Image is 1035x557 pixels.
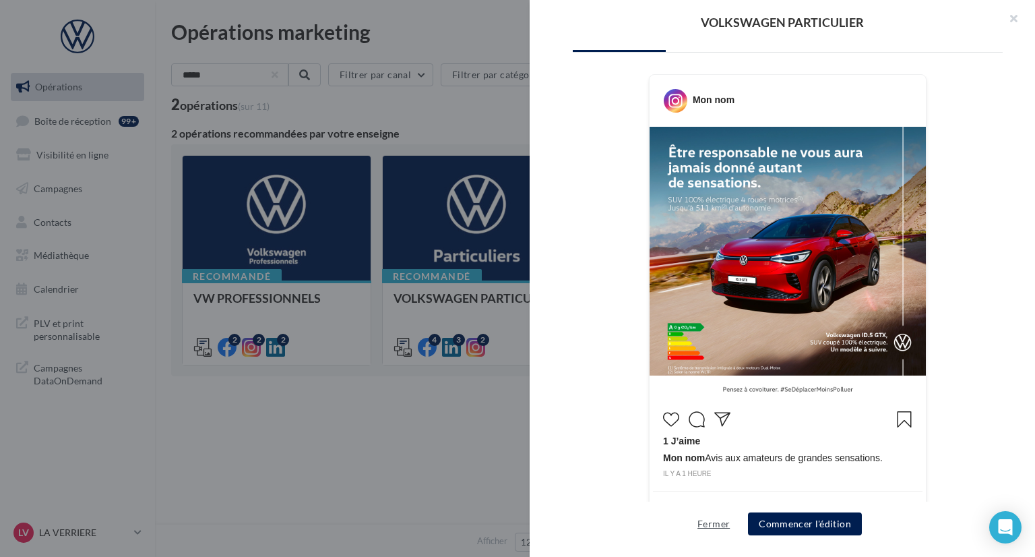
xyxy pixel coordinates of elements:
button: Fermer [692,516,735,532]
div: 1 J’aime [663,434,912,451]
div: Open Intercom Messenger [989,511,1022,544]
svg: Commenter [689,411,705,428]
svg: Partager la publication [714,411,730,428]
div: Mon nom [693,93,734,107]
span: Avis aux amateurs de grandes sensations. [663,451,883,465]
span: Mon nom [663,452,705,463]
div: VOLKSWAGEN PARTICULIER [551,16,1013,28]
button: Commencer l'édition [748,512,862,535]
div: il y a 1 heure [663,468,912,480]
svg: J’aime [663,411,679,428]
svg: Enregistrer [896,411,912,428]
